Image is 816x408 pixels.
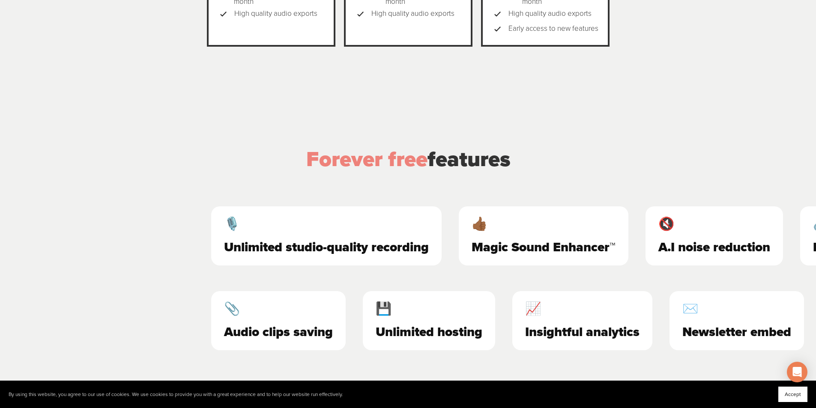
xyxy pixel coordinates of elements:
span: 💾 [369,304,475,314]
span: Early access to new features [508,21,598,36]
span: Unlimited hosting [369,327,475,337]
span: A.I noise reduction [652,242,764,253]
span: 📈 [518,304,633,314]
span: Unlimited studio-quality recording [218,242,422,253]
span: Magic Sound Enhancer™ [465,242,609,253]
div: Open Intercom Messenger [787,362,807,382]
span: High quality audio exports [234,6,317,21]
button: Accept [778,387,807,402]
span: Audio clips saving [217,327,326,337]
span: 📎 [217,304,326,314]
div: features [203,144,614,175]
span: High quality audio exports [371,6,454,21]
span: Newsletter embed [676,327,784,337]
span: 🎙️ [218,219,422,229]
span: 👍🏾 [465,219,609,229]
span: Forever free [306,146,427,172]
span: Insightful analytics [518,327,633,337]
span: 🔇 [652,219,764,229]
span: ✉️ [676,304,784,314]
span: Accept [785,391,801,397]
p: By using this website, you agree to our use of cookies. We use cookies to provide you with a grea... [9,391,343,398]
span: High quality audio exports [508,6,592,21]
